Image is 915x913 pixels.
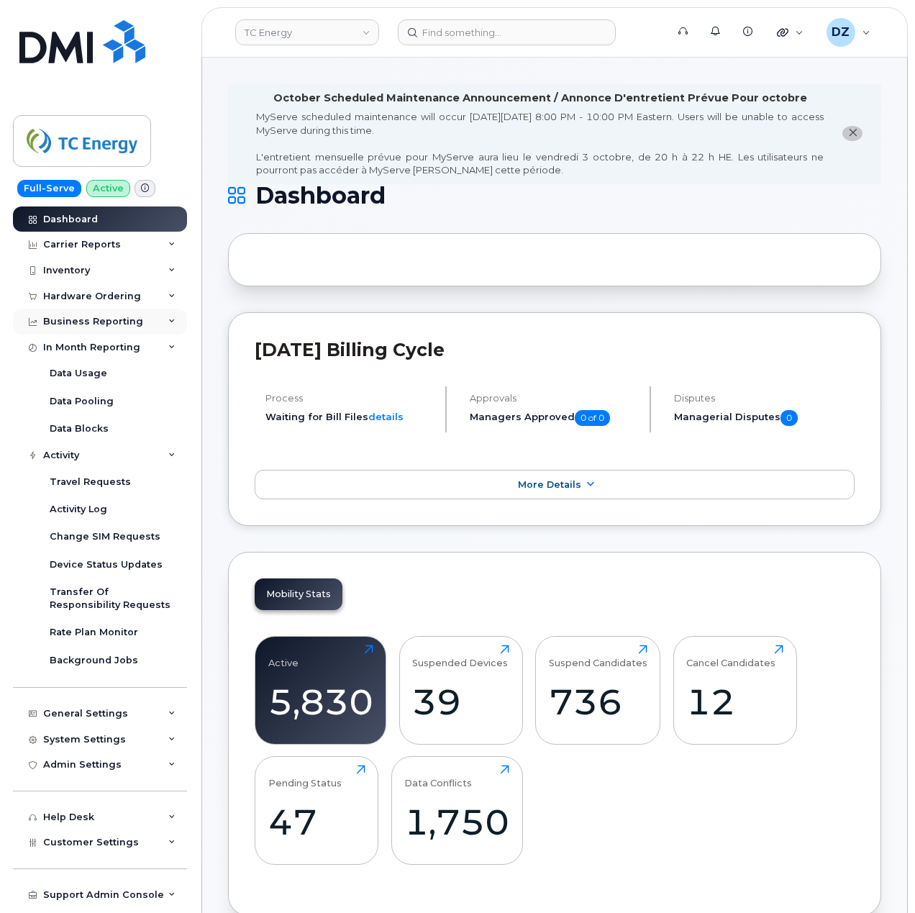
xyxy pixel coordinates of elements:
[368,411,404,422] a: details
[268,645,373,737] a: Active5,830
[470,410,637,426] h5: Managers Approved
[273,91,807,106] div: October Scheduled Maintenance Announcement / Annonce D'entretient Prévue Pour octobre
[470,393,637,404] h4: Approvals
[549,645,647,668] div: Suspend Candidates
[268,801,365,843] div: 47
[268,765,365,857] a: Pending Status47
[780,410,798,426] span: 0
[575,410,610,426] span: 0 of 0
[268,681,373,723] div: 5,830
[255,339,855,360] h2: [DATE] Billing Cycle
[412,645,509,737] a: Suspended Devices39
[265,393,433,404] h4: Process
[686,645,775,668] div: Cancel Candidates
[549,681,647,723] div: 736
[412,645,508,668] div: Suspended Devices
[268,645,299,668] div: Active
[404,765,472,789] div: Data Conflicts
[842,126,862,141] button: close notification
[549,645,647,737] a: Suspend Candidates736
[265,410,433,424] li: Waiting for Bill Files
[686,645,783,737] a: Cancel Candidates12
[686,681,783,723] div: 12
[256,110,824,177] div: MyServe scheduled maintenance will occur [DATE][DATE] 8:00 PM - 10:00 PM Eastern. Users will be u...
[518,479,581,490] span: More Details
[268,765,342,789] div: Pending Status
[404,765,509,857] a: Data Conflicts1,750
[404,801,509,843] div: 1,750
[674,410,855,426] h5: Managerial Disputes
[255,185,386,206] span: Dashboard
[412,681,509,723] div: 39
[674,393,855,404] h4: Disputes
[852,850,904,902] iframe: Messenger Launcher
